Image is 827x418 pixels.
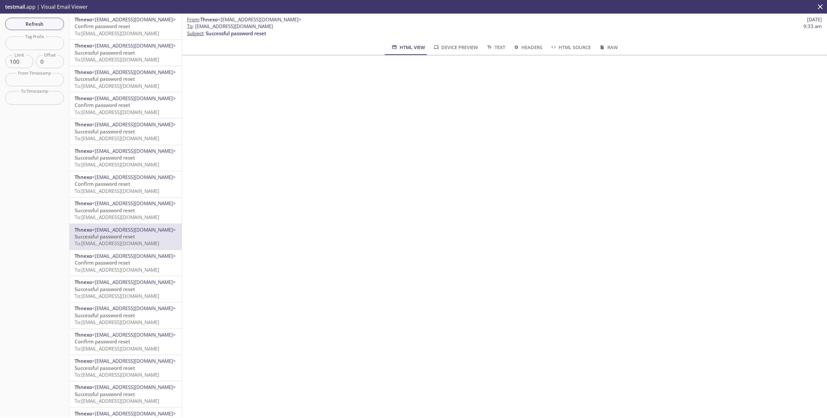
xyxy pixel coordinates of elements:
span: To: [EMAIL_ADDRESS][DOMAIN_NAME] [75,319,159,325]
div: Thnexo<[EMAIL_ADDRESS][DOMAIN_NAME]>Successful password resetTo:[EMAIL_ADDRESS][DOMAIN_NAME] [69,145,182,171]
button: Refresh [5,18,64,30]
span: To: [EMAIL_ADDRESS][DOMAIN_NAME] [75,161,159,168]
span: Thnexo [75,384,92,390]
div: Thnexo<[EMAIL_ADDRESS][DOMAIN_NAME]>Successful password resetTo:[EMAIL_ADDRESS][DOMAIN_NAME] [69,119,182,144]
span: Thnexo [200,16,218,23]
span: <[EMAIL_ADDRESS][DOMAIN_NAME]> [92,200,176,206]
span: From [187,16,199,23]
span: Thnexo [75,305,92,311]
span: Thnexo [75,69,92,75]
span: HTML Source [550,43,591,51]
span: [DATE] [807,16,822,23]
span: Confirm password reset [75,338,130,345]
span: Refresh [10,20,59,28]
div: Thnexo<[EMAIL_ADDRESS][DOMAIN_NAME]>Successful password resetTo:[EMAIL_ADDRESS][DOMAIN_NAME] [69,302,182,328]
span: Thnexo [75,253,92,259]
div: Thnexo<[EMAIL_ADDRESS][DOMAIN_NAME]>Successful password resetTo:[EMAIL_ADDRESS][DOMAIN_NAME] [69,276,182,302]
span: <[EMAIL_ADDRESS][DOMAIN_NAME]> [92,410,176,417]
div: Thnexo<[EMAIL_ADDRESS][DOMAIN_NAME]>Confirm password resetTo:[EMAIL_ADDRESS][DOMAIN_NAME] [69,171,182,197]
span: To: [EMAIL_ADDRESS][DOMAIN_NAME] [75,371,159,378]
span: Confirm password reset [75,181,130,187]
span: Thnexo [75,331,92,338]
span: Thnexo [75,16,92,23]
span: Thnexo [75,42,92,49]
span: <[EMAIL_ADDRESS][DOMAIN_NAME]> [92,253,176,259]
span: Thnexo [75,200,92,206]
span: Thnexo [75,121,92,128]
span: testmail [5,3,25,10]
span: Thnexo [75,358,92,364]
span: To [187,23,193,29]
span: <[EMAIL_ADDRESS][DOMAIN_NAME]> [92,148,176,154]
div: Thnexo<[EMAIL_ADDRESS][DOMAIN_NAME]>Confirm password resetTo:[EMAIL_ADDRESS][DOMAIN_NAME] [69,92,182,118]
span: To: [EMAIL_ADDRESS][DOMAIN_NAME] [75,188,159,194]
span: Successful password reset [75,391,135,397]
span: Thnexo [75,410,92,417]
div: Thnexo<[EMAIL_ADDRESS][DOMAIN_NAME]>Confirm password resetTo:[EMAIL_ADDRESS][DOMAIN_NAME] [69,329,182,355]
div: Thnexo<[EMAIL_ADDRESS][DOMAIN_NAME]>Successful password resetTo:[EMAIL_ADDRESS][DOMAIN_NAME] [69,381,182,407]
span: <[EMAIL_ADDRESS][DOMAIN_NAME]> [92,121,176,128]
span: To: [EMAIL_ADDRESS][DOMAIN_NAME] [75,214,159,220]
span: To: [EMAIL_ADDRESS][DOMAIN_NAME] [75,56,159,63]
span: <[EMAIL_ADDRESS][DOMAIN_NAME]> [218,16,301,23]
span: Successful password reset [75,154,135,161]
span: Successful password reset [75,128,135,135]
span: <[EMAIL_ADDRESS][DOMAIN_NAME]> [92,42,176,49]
span: To: [EMAIL_ADDRESS][DOMAIN_NAME] [75,398,159,404]
span: <[EMAIL_ADDRESS][DOMAIN_NAME]> [92,69,176,75]
span: Raw [599,43,618,51]
span: To: [EMAIL_ADDRESS][DOMAIN_NAME] [75,345,159,352]
span: 9:33 am [803,23,822,30]
p: : [187,23,822,37]
span: Thnexo [75,148,92,154]
span: Device Preview [433,43,478,51]
span: To: [EMAIL_ADDRESS][DOMAIN_NAME] [75,135,159,141]
span: <[EMAIL_ADDRESS][DOMAIN_NAME]> [92,331,176,338]
span: To: [EMAIL_ADDRESS][DOMAIN_NAME] [75,109,159,115]
span: <[EMAIL_ADDRESS][DOMAIN_NAME]> [92,384,176,390]
span: Successful password reset [75,76,135,82]
span: <[EMAIL_ADDRESS][DOMAIN_NAME]> [92,16,176,23]
div: Thnexo<[EMAIL_ADDRESS][DOMAIN_NAME]>Successful password resetTo:[EMAIL_ADDRESS][DOMAIN_NAME] [69,40,182,66]
span: Successful password reset [75,312,135,319]
span: <[EMAIL_ADDRESS][DOMAIN_NAME]> [92,226,176,233]
div: Thnexo<[EMAIL_ADDRESS][DOMAIN_NAME]>Successful password resetTo:[EMAIL_ADDRESS][DOMAIN_NAME] [69,224,182,250]
span: Thnexo [75,226,92,233]
span: : [187,16,301,23]
span: : [EMAIL_ADDRESS][DOMAIN_NAME] [187,23,273,30]
span: Confirm password reset [75,23,130,29]
div: Thnexo<[EMAIL_ADDRESS][DOMAIN_NAME]>Confirm password resetTo:[EMAIL_ADDRESS][DOMAIN_NAME] [69,14,182,39]
span: Successful password reset [75,49,135,56]
span: HTML View [391,43,425,51]
span: <[EMAIL_ADDRESS][DOMAIN_NAME]> [92,174,176,180]
span: To: [EMAIL_ADDRESS][DOMAIN_NAME] [75,293,159,299]
span: Confirm password reset [75,102,130,108]
span: <[EMAIL_ADDRESS][DOMAIN_NAME]> [92,358,176,364]
div: Thnexo<[EMAIL_ADDRESS][DOMAIN_NAME]>Successful password resetTo:[EMAIL_ADDRESS][DOMAIN_NAME] [69,355,182,381]
span: Successful password reset [206,30,266,37]
span: Subject [187,30,203,37]
span: Text [486,43,505,51]
span: Headers [513,43,542,51]
span: To: [EMAIL_ADDRESS][DOMAIN_NAME] [75,30,159,37]
span: Successful password reset [75,365,135,371]
span: <[EMAIL_ADDRESS][DOMAIN_NAME]> [92,279,176,285]
div: Thnexo<[EMAIL_ADDRESS][DOMAIN_NAME]>Successful password resetTo:[EMAIL_ADDRESS][DOMAIN_NAME] [69,66,182,92]
span: Successful password reset [75,207,135,214]
span: Successful password reset [75,233,135,240]
div: Thnexo<[EMAIL_ADDRESS][DOMAIN_NAME]>Confirm password resetTo:[EMAIL_ADDRESS][DOMAIN_NAME] [69,250,182,276]
span: Thnexo [75,174,92,180]
span: Thnexo [75,279,92,285]
span: <[EMAIL_ADDRESS][DOMAIN_NAME]> [92,305,176,311]
span: Thnexo [75,95,92,101]
span: <[EMAIL_ADDRESS][DOMAIN_NAME]> [92,95,176,101]
div: Thnexo<[EMAIL_ADDRESS][DOMAIN_NAME]>Successful password resetTo:[EMAIL_ADDRESS][DOMAIN_NAME] [69,197,182,223]
span: To: [EMAIL_ADDRESS][DOMAIN_NAME] [75,266,159,273]
span: Confirm password reset [75,259,130,266]
span: Successful password reset [75,286,135,292]
span: To: [EMAIL_ADDRESS][DOMAIN_NAME] [75,240,159,246]
span: To: [EMAIL_ADDRESS][DOMAIN_NAME] [75,83,159,89]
